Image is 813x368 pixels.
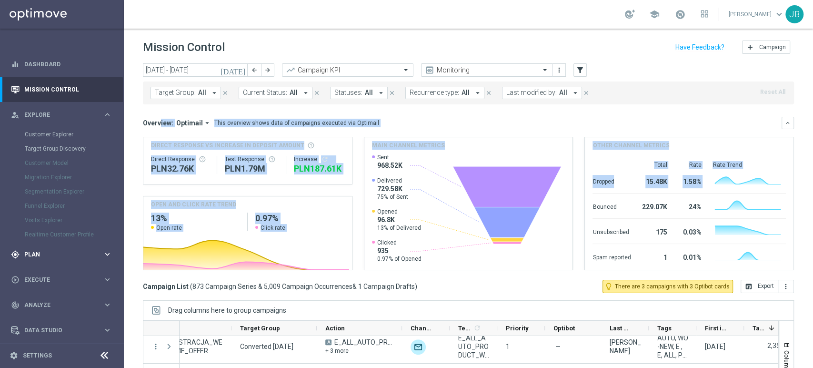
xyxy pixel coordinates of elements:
[103,250,112,259] i: keyboard_arrow_right
[198,89,206,97] span: All
[24,77,112,102] a: Mission Control
[151,141,304,150] span: Direct Response VS Increase In Deposit Amount
[506,325,529,332] span: Priority
[11,77,112,102] div: Mission Control
[221,88,230,98] button: close
[365,89,373,97] span: All
[705,325,728,332] span: First in Range
[555,66,563,74] i: more_vert
[582,88,591,98] button: close
[10,86,112,93] div: Mission Control
[678,161,701,169] div: Rate
[25,131,99,138] a: Customer Explorer
[25,142,123,156] div: Target Group Discovery
[11,250,20,259] i: gps_fixed
[592,224,631,239] div: Unsubscribed
[778,280,794,293] button: more_vert
[173,119,214,127] button: Optimail arrow_drop_down
[156,224,182,232] span: Open rate
[554,64,564,76] button: more_vert
[103,326,112,335] i: keyboard_arrow_right
[25,127,123,142] div: Customer Explorer
[151,200,236,209] h4: OPEN AND CLICK RATE TREND
[11,60,20,69] i: equalizer
[240,325,280,332] span: Target Group
[294,163,344,174] div: PLN187,609
[10,251,112,258] div: gps_fixed Plan keyboard_arrow_right
[24,302,103,308] span: Analyze
[753,325,765,332] span: Targeted Customers
[502,87,582,99] button: Last modified by: All arrow_drop_down
[649,9,660,20] span: school
[210,89,219,97] i: arrow_drop_down
[313,90,320,96] i: close
[553,325,575,332] span: Optibot
[473,89,482,97] i: arrow_drop_down
[642,161,667,169] div: Total
[11,250,103,259] div: Plan
[678,173,701,188] div: 1.58%
[415,282,417,291] span: )
[458,325,472,332] span: Templates
[301,89,310,97] i: arrow_drop_down
[728,7,785,21] a: [PERSON_NAME]keyboard_arrow_down
[255,213,344,224] h2: 0.97%
[642,249,667,264] div: 1
[741,280,778,293] button: open_in_browser Export
[352,283,357,290] span: &
[405,87,484,99] button: Recurrence type: All arrow_drop_down
[325,339,331,345] span: A
[571,89,580,97] i: arrow_drop_down
[221,66,246,74] i: [DATE]
[11,276,103,284] div: Execute
[330,87,388,99] button: Statuses: All arrow_drop_down
[25,145,99,153] a: Target Group Discovery
[203,119,211,127] i: arrow_drop_down
[290,89,298,97] span: All
[705,342,725,351] div: 01 Sep 2025, Monday
[10,301,112,309] button: track_changes Analyze keyboard_arrow_right
[151,342,160,351] button: more_vert
[678,198,701,214] div: 24%
[767,341,784,350] label: 2,352
[421,63,552,77] ng-select: Monitoring
[377,255,422,263] span: 0.97% of Opened
[176,119,203,127] span: Optimail
[785,5,803,23] div: JB
[24,51,112,77] a: Dashboard
[282,63,413,77] ng-select: Campaign KPI
[657,334,689,359] span: AUTO, WO-NEW, E , E, ALL, PRODUCT
[592,141,669,150] h4: Other channel metrics
[506,89,557,97] span: Last modified by:
[190,282,192,291] span: (
[657,325,672,332] span: Tags
[151,155,209,163] div: Direct Response
[10,111,112,119] button: person_search Explore keyboard_arrow_right
[741,282,794,290] multiple-options-button: Export to CSV
[11,111,20,119] i: person_search
[312,88,321,98] button: close
[782,283,790,290] i: more_vert
[143,282,417,291] h3: Campaign List
[410,89,459,97] span: Recurrence type:
[377,193,408,201] span: 75% of Sent
[610,338,641,355] div: Andzelika Binek
[325,347,394,355] div: + 3 more
[485,90,492,96] i: close
[11,276,20,284] i: play_circle_outline
[25,213,123,227] div: Visits Explorer
[225,163,279,174] div: PLN1,788,495
[24,327,103,333] span: Data Studio
[615,282,730,291] span: There are 3 campaigns with 3 Optibot cards
[25,199,123,213] div: Funnel Explorer
[377,161,402,170] span: 968.52K
[25,184,123,199] div: Segmentation Explorer
[678,249,701,264] div: 0.01%
[294,155,344,163] div: Increase
[261,63,274,77] button: arrow_forward
[642,198,667,214] div: 229.07K
[10,351,18,360] i: settings
[592,249,631,264] div: Spam reported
